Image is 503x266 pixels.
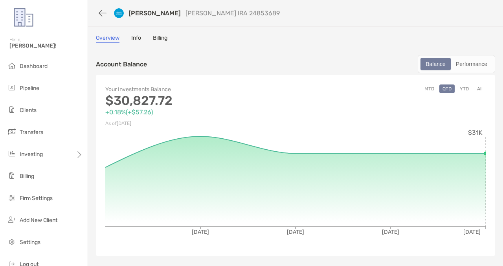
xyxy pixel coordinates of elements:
tspan: [DATE] [382,229,399,235]
a: [PERSON_NAME] [129,9,181,17]
p: Account Balance [96,59,147,69]
img: investing icon [7,149,17,158]
button: YTD [457,84,472,93]
span: Dashboard [20,63,48,70]
tspan: $31K [468,129,483,136]
img: settings icon [7,237,17,246]
button: All [474,84,486,93]
a: Billing [153,35,167,43]
span: Investing [20,151,43,158]
img: billing icon [7,171,17,180]
img: transfers icon [7,127,17,136]
span: [PERSON_NAME]! [9,42,83,49]
p: Your Investments Balance [105,84,296,94]
p: +0.18% ( +$57.26 ) [105,107,296,117]
span: Settings [20,239,40,246]
div: Performance [452,59,492,70]
a: Info [131,35,141,43]
span: Firm Settings [20,195,53,202]
p: As of [DATE] [105,119,296,128]
img: firm-settings icon [7,193,17,202]
span: Billing [20,173,34,180]
img: dashboard icon [7,61,17,70]
tspan: [DATE] [463,229,481,235]
button: QTD [439,84,455,93]
div: segmented control [418,55,495,73]
span: Clients [20,107,37,114]
button: MTD [421,84,437,93]
span: Transfers [20,129,43,136]
p: [PERSON_NAME] IRA 24853689 [185,9,280,17]
img: custodian logo [114,8,124,18]
div: Balance [421,59,450,70]
img: pipeline icon [7,83,17,92]
tspan: [DATE] [287,229,304,235]
p: $30,827.72 [105,96,296,106]
img: Zoe Logo [9,3,38,31]
img: add_new_client icon [7,215,17,224]
tspan: [DATE] [192,229,209,235]
span: Pipeline [20,85,39,92]
a: Overview [96,35,119,43]
span: Add New Client [20,217,57,224]
img: clients icon [7,105,17,114]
